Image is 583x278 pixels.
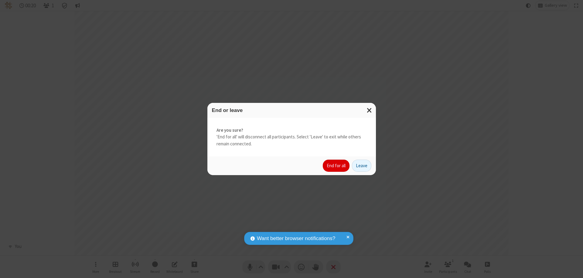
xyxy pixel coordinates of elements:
[257,235,335,242] span: Want better browser notifications?
[323,160,349,172] button: End for all
[352,160,371,172] button: Leave
[212,107,371,113] h3: End or leave
[207,118,376,157] div: 'End for all' will disconnect all participants. Select 'Leave' to exit while others remain connec...
[363,103,376,118] button: Close modal
[216,127,367,134] strong: Are you sure?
